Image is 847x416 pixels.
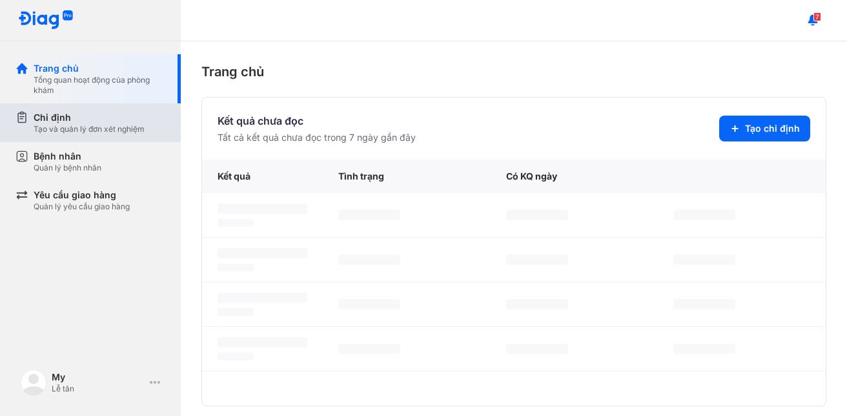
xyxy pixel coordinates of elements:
span: ‌ [218,337,307,348]
div: Trang chủ [201,62,826,81]
span: ‌ [338,299,400,309]
span: ‌ [338,344,400,354]
div: Lễ tân [52,384,145,394]
span: ‌ [673,344,735,354]
span: ‌ [506,299,568,309]
div: Có KQ ngày [491,160,658,193]
span: ‌ [673,299,735,309]
div: Quản lý yêu cầu giao hàng [34,202,130,212]
span: ‌ [506,210,568,220]
span: 7 [813,12,821,21]
img: logo [18,10,74,30]
button: Tạo chỉ định [719,116,810,141]
div: Kết quả chưa đọc [218,113,416,129]
span: ‌ [506,255,568,265]
span: ‌ [338,210,400,220]
span: ‌ [218,264,254,271]
span: ‌ [218,353,254,360]
div: Tình trạng [323,160,491,193]
div: Kết quả [202,160,323,193]
span: ‌ [218,308,254,316]
span: ‌ [218,293,307,303]
div: Tạo và quản lý đơn xét nghiệm [34,124,145,134]
div: Quản lý bệnh nhân [34,163,101,173]
div: Trang chủ [34,62,165,75]
img: logo [21,369,46,395]
div: Tất cả kết quả chưa đọc trong 7 ngày gần đây [218,131,416,144]
span: ‌ [218,219,254,227]
div: Chỉ định [34,111,145,124]
span: ‌ [673,210,735,220]
div: Yêu cầu giao hàng [34,189,130,202]
span: ‌ [506,344,568,354]
div: Tổng quan hoạt động của phòng khám [34,75,165,96]
div: My [52,371,145,384]
span: ‌ [338,255,400,265]
span: ‌ [218,203,307,214]
span: Tạo chỉ định [745,122,800,135]
span: ‌ [673,255,735,265]
span: ‌ [218,248,307,258]
div: Bệnh nhân [34,150,101,163]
